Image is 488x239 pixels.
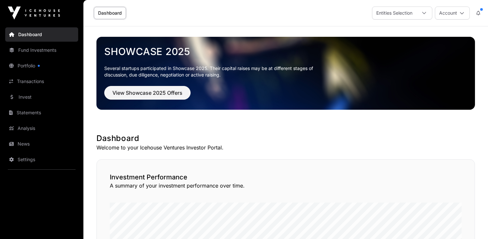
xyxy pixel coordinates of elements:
[110,173,462,182] h2: Investment Performance
[104,46,467,57] a: Showcase 2025
[5,59,78,73] a: Portfolio
[5,152,78,167] a: Settings
[104,92,191,99] a: View Showcase 2025 Offers
[435,7,470,20] button: Account
[96,144,475,151] p: Welcome to your Icehouse Ventures Investor Portal.
[5,137,78,151] a: News
[455,208,488,239] iframe: Chat Widget
[5,74,78,89] a: Transactions
[5,43,78,57] a: Fund Investments
[110,182,462,190] p: A summary of your investment performance over time.
[372,7,416,19] div: Entities Selection
[94,7,126,19] a: Dashboard
[5,27,78,42] a: Dashboard
[104,65,323,78] p: Several startups participated in Showcase 2025. Their capital raises may be at different stages o...
[5,105,78,120] a: Statements
[5,90,78,104] a: Invest
[5,121,78,135] a: Analysis
[8,7,60,20] img: Icehouse Ventures Logo
[112,89,182,97] span: View Showcase 2025 Offers
[96,37,475,110] img: Showcase 2025
[96,133,475,144] h1: Dashboard
[104,86,191,100] button: View Showcase 2025 Offers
